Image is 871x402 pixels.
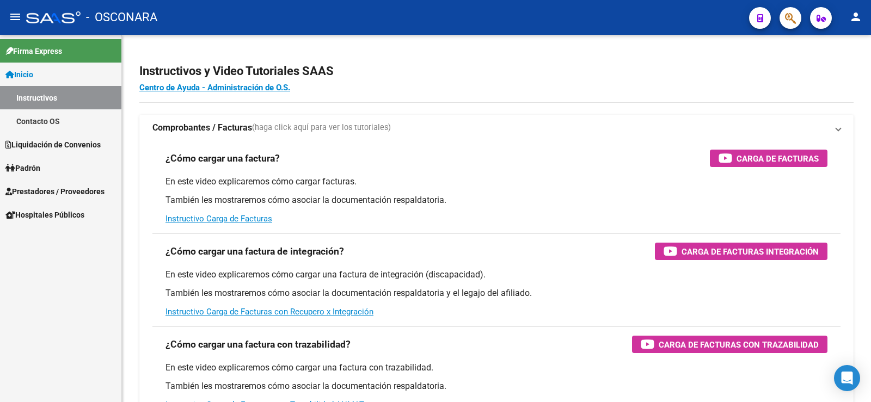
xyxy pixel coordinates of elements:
h3: ¿Cómo cargar una factura? [165,151,280,166]
p: En este video explicaremos cómo cargar una factura de integración (discapacidad). [165,269,827,281]
span: Inicio [5,69,33,81]
p: En este video explicaremos cómo cargar una factura con trazabilidad. [165,362,827,374]
p: También les mostraremos cómo asociar la documentación respaldatoria. [165,194,827,206]
span: Carga de Facturas con Trazabilidad [659,338,819,351]
p: También les mostraremos cómo asociar la documentación respaldatoria. [165,380,827,392]
span: (haga click aquí para ver los tutoriales) [252,122,391,134]
h2: Instructivos y Video Tutoriales SAAS [139,61,854,82]
span: Hospitales Públicos [5,209,84,221]
mat-expansion-panel-header: Comprobantes / Facturas(haga click aquí para ver los tutoriales) [139,115,854,141]
h3: ¿Cómo cargar una factura con trazabilidad? [165,337,351,352]
button: Carga de Facturas [710,150,827,167]
h3: ¿Cómo cargar una factura de integración? [165,244,344,259]
span: - OSCONARA [86,5,157,29]
button: Carga de Facturas Integración [655,243,827,260]
span: Prestadores / Proveedores [5,185,105,197]
span: Liquidación de Convenios [5,139,101,151]
p: En este video explicaremos cómo cargar facturas. [165,176,827,188]
div: Open Intercom Messenger [834,365,860,391]
mat-icon: menu [9,10,22,23]
button: Carga de Facturas con Trazabilidad [632,336,827,353]
a: Instructivo Carga de Facturas con Recupero x Integración [165,307,373,317]
p: También les mostraremos cómo asociar la documentación respaldatoria y el legajo del afiliado. [165,287,827,299]
span: Firma Express [5,45,62,57]
span: Padrón [5,162,40,174]
span: Carga de Facturas [737,152,819,165]
mat-icon: person [849,10,862,23]
span: Carga de Facturas Integración [682,245,819,258]
a: Instructivo Carga de Facturas [165,214,272,224]
strong: Comprobantes / Facturas [152,122,252,134]
a: Centro de Ayuda - Administración de O.S. [139,83,290,92]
